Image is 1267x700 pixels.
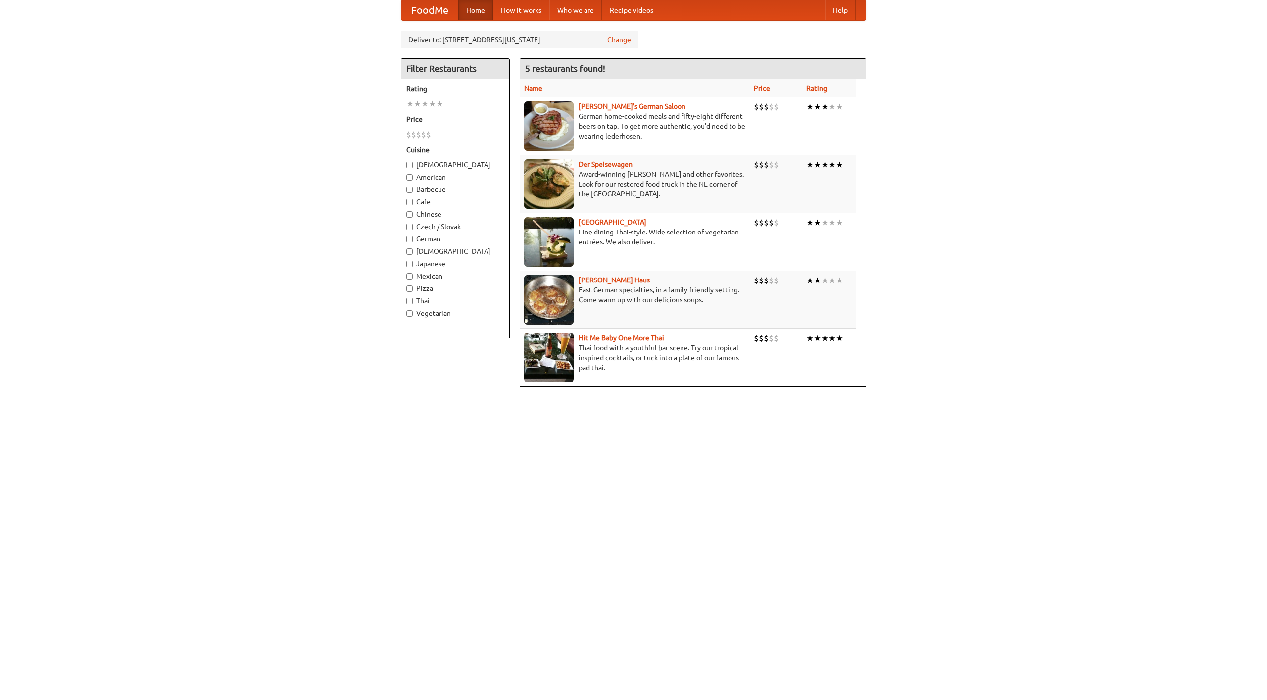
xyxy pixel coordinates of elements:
input: Vegetarian [406,310,413,317]
li: $ [774,217,779,228]
li: ★ [836,275,843,286]
input: [DEMOGRAPHIC_DATA] [406,248,413,255]
li: $ [774,275,779,286]
li: ★ [806,217,814,228]
a: Name [524,84,542,92]
h4: Filter Restaurants [401,59,509,79]
label: Czech / Slovak [406,222,504,232]
input: Barbecue [406,187,413,193]
input: American [406,174,413,181]
li: $ [764,217,769,228]
li: $ [769,159,774,170]
label: Barbecue [406,185,504,194]
a: Price [754,84,770,92]
li: ★ [406,98,414,109]
input: Czech / Slovak [406,224,413,230]
p: East German specialties, in a family-friendly setting. Come warm up with our delicious soups. [524,285,746,305]
a: How it works [493,0,549,20]
li: $ [759,333,764,344]
label: Chinese [406,209,504,219]
label: Thai [406,296,504,306]
li: ★ [836,333,843,344]
input: Thai [406,298,413,304]
label: American [406,172,504,182]
div: Deliver to: [STREET_ADDRESS][US_STATE] [401,31,638,48]
li: $ [769,217,774,228]
img: kohlhaus.jpg [524,275,574,325]
h5: Price [406,114,504,124]
li: $ [406,129,411,140]
li: $ [764,101,769,112]
li: ★ [429,98,436,109]
a: Who we are [549,0,602,20]
li: $ [764,333,769,344]
li: $ [754,159,759,170]
li: ★ [821,275,828,286]
li: ★ [821,159,828,170]
li: $ [759,275,764,286]
li: ★ [821,217,828,228]
li: ★ [814,101,821,112]
li: ★ [806,275,814,286]
li: $ [754,101,759,112]
li: ★ [806,101,814,112]
input: Japanese [406,261,413,267]
li: $ [426,129,431,140]
h5: Rating [406,84,504,93]
li: $ [769,333,774,344]
a: Change [607,35,631,45]
ng-pluralize: 5 restaurants found! [525,64,605,73]
li: $ [416,129,421,140]
li: $ [754,275,759,286]
a: Help [825,0,856,20]
li: ★ [828,275,836,286]
li: $ [769,101,774,112]
input: German [406,236,413,242]
li: ★ [828,333,836,344]
li: $ [759,159,764,170]
p: Thai food with a youthful bar scene. Try our tropical inspired cocktails, or tuck into a plate of... [524,343,746,373]
li: ★ [828,101,836,112]
label: German [406,234,504,244]
li: ★ [806,333,814,344]
img: babythai.jpg [524,333,574,382]
p: German home-cooked meals and fifty-eight different beers on tap. To get more authentic, you'd nee... [524,111,746,141]
li: $ [774,159,779,170]
li: ★ [821,101,828,112]
li: ★ [821,333,828,344]
li: ★ [814,275,821,286]
li: $ [754,333,759,344]
a: [PERSON_NAME]'s German Saloon [579,102,685,110]
li: ★ [836,217,843,228]
input: Cafe [406,199,413,205]
li: ★ [806,159,814,170]
li: ★ [828,217,836,228]
a: Hit Me Baby One More Thai [579,334,664,342]
a: Home [458,0,493,20]
li: $ [764,159,769,170]
label: Japanese [406,259,504,269]
b: [GEOGRAPHIC_DATA] [579,218,646,226]
li: $ [421,129,426,140]
label: [DEMOGRAPHIC_DATA] [406,160,504,170]
li: ★ [814,333,821,344]
li: $ [764,275,769,286]
label: Mexican [406,271,504,281]
li: ★ [814,159,821,170]
a: [PERSON_NAME] Haus [579,276,650,284]
img: satay.jpg [524,217,574,267]
a: Recipe videos [602,0,661,20]
li: ★ [836,101,843,112]
img: speisewagen.jpg [524,159,574,209]
li: $ [774,333,779,344]
h5: Cuisine [406,145,504,155]
label: [DEMOGRAPHIC_DATA] [406,246,504,256]
a: FoodMe [401,0,458,20]
label: Pizza [406,283,504,293]
li: $ [774,101,779,112]
input: Chinese [406,211,413,218]
label: Vegetarian [406,308,504,318]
